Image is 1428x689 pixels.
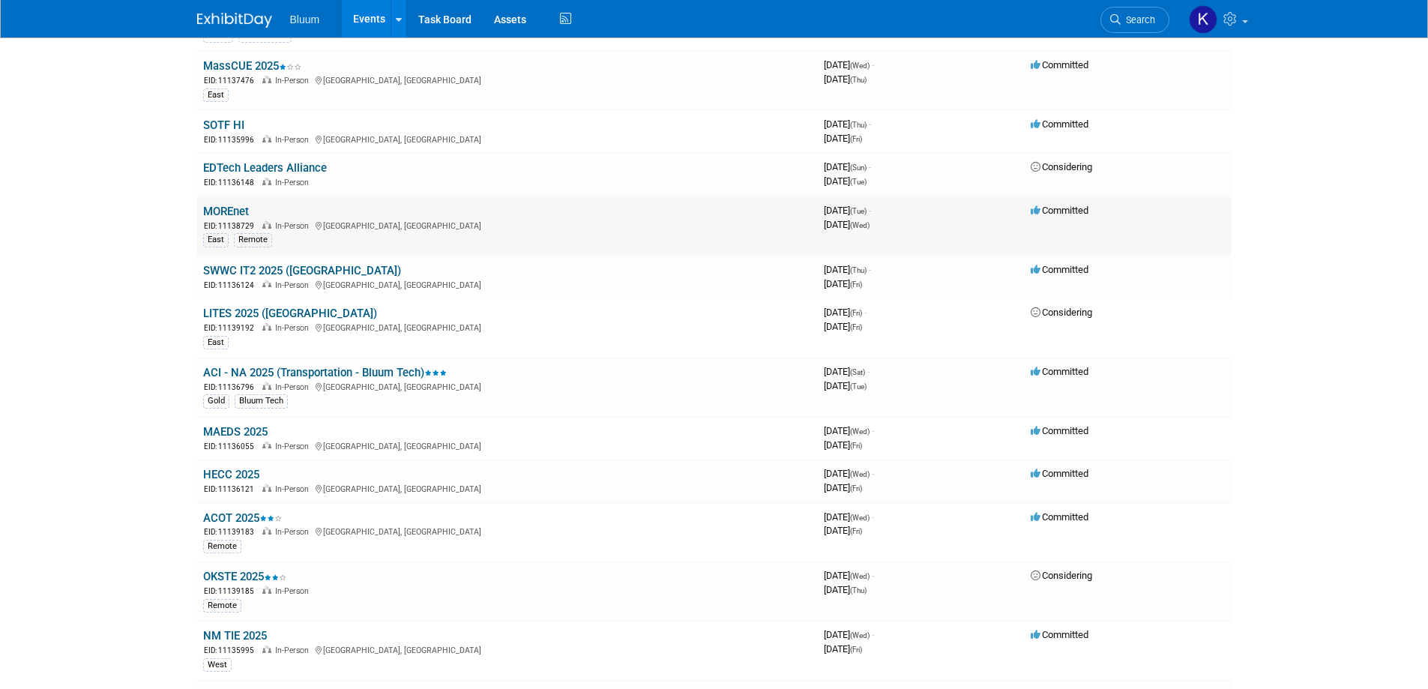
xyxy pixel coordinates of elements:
[872,629,874,640] span: -
[850,280,862,289] span: (Fri)
[234,233,272,247] div: Remote
[1031,570,1092,581] span: Considering
[204,646,260,655] span: EID: 11135995
[275,484,313,494] span: In-Person
[203,278,812,291] div: [GEOGRAPHIC_DATA], [GEOGRAPHIC_DATA]
[275,323,313,333] span: In-Person
[850,586,867,595] span: (Thu)
[203,425,268,439] a: MAEDS 2025
[824,307,867,318] span: [DATE]
[850,76,867,84] span: (Thu)
[869,264,871,275] span: -
[203,658,232,672] div: West
[824,643,862,655] span: [DATE]
[203,599,241,613] div: Remote
[872,468,874,479] span: -
[203,59,301,73] a: MassCUE 2025
[203,88,229,102] div: East
[850,207,867,215] span: (Tue)
[824,161,871,172] span: [DATE]
[824,321,862,332] span: [DATE]
[850,427,870,436] span: (Wed)
[850,572,870,580] span: (Wed)
[275,178,313,187] span: In-Person
[864,307,867,318] span: -
[850,266,867,274] span: (Thu)
[824,439,862,451] span: [DATE]
[1031,59,1088,70] span: Committed
[850,323,862,331] span: (Fri)
[869,161,871,172] span: -
[1031,118,1088,130] span: Committed
[203,511,282,525] a: ACOT 2025
[262,442,271,449] img: In-Person Event
[1031,468,1088,479] span: Committed
[262,76,271,83] img: In-Person Event
[275,527,313,537] span: In-Person
[204,442,260,451] span: EID: 11136055
[850,631,870,640] span: (Wed)
[850,135,862,143] span: (Fri)
[204,485,260,493] span: EID: 11136121
[204,528,260,536] span: EID: 11139183
[824,525,862,536] span: [DATE]
[262,135,271,142] img: In-Person Event
[262,178,271,185] img: In-Person Event
[275,280,313,290] span: In-Person
[1031,511,1088,523] span: Committed
[262,527,271,535] img: In-Person Event
[275,135,313,145] span: In-Person
[235,394,288,408] div: Bluum Tech
[850,527,862,535] span: (Fri)
[275,221,313,231] span: In-Person
[824,205,871,216] span: [DATE]
[203,439,812,452] div: [GEOGRAPHIC_DATA], [GEOGRAPHIC_DATA]
[262,323,271,331] img: In-Person Event
[203,570,286,583] a: OKSTE 2025
[1031,205,1088,216] span: Committed
[850,221,870,229] span: (Wed)
[824,133,862,144] span: [DATE]
[203,264,401,277] a: SWWC IT2 2025 ([GEOGRAPHIC_DATA])
[824,570,874,581] span: [DATE]
[203,468,259,481] a: HECC 2025
[850,470,870,478] span: (Wed)
[1031,307,1092,318] span: Considering
[275,586,313,596] span: In-Person
[275,442,313,451] span: In-Person
[824,482,862,493] span: [DATE]
[203,366,447,379] a: ACI - NA 2025 (Transportation - Bluum Tech)
[850,442,862,450] span: (Fri)
[1031,366,1088,377] span: Committed
[203,73,812,86] div: [GEOGRAPHIC_DATA], [GEOGRAPHIC_DATA]
[872,511,874,523] span: -
[204,324,260,332] span: EID: 11139192
[869,205,871,216] span: -
[869,118,871,130] span: -
[203,380,812,393] div: [GEOGRAPHIC_DATA], [GEOGRAPHIC_DATA]
[204,222,260,230] span: EID: 11138729
[850,309,862,317] span: (Fri)
[824,511,874,523] span: [DATE]
[262,484,271,492] img: In-Person Event
[1121,14,1155,25] span: Search
[1031,264,1088,275] span: Committed
[824,264,871,275] span: [DATE]
[867,366,870,377] span: -
[1100,7,1169,33] a: Search
[824,118,871,130] span: [DATE]
[262,382,271,390] img: In-Person Event
[824,380,867,391] span: [DATE]
[203,133,812,145] div: [GEOGRAPHIC_DATA], [GEOGRAPHIC_DATA]
[203,394,229,408] div: Gold
[275,76,313,85] span: In-Person
[824,629,874,640] span: [DATE]
[1189,5,1217,34] img: Kellie Noller
[290,13,320,25] span: Bluum
[262,221,271,229] img: In-Person Event
[824,175,867,187] span: [DATE]
[275,646,313,655] span: In-Person
[197,13,272,28] img: ExhibitDay
[1031,161,1092,172] span: Considering
[203,205,249,218] a: MOREnet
